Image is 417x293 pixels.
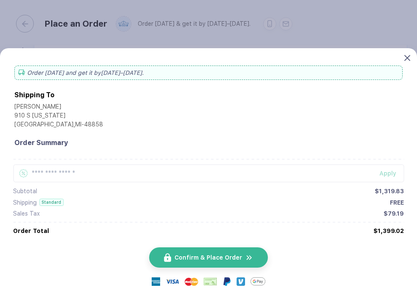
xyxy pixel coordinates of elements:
img: GPay [251,274,265,289]
div: Standard [39,199,63,206]
div: Shipping [13,199,37,206]
img: Paypal [223,277,231,286]
div: Order Summary [14,139,403,147]
div: [PERSON_NAME] [14,103,103,112]
div: $79.19 [384,210,404,217]
div: $1,319.83 [375,188,404,194]
div: Sales Tax [13,210,40,217]
div: 910 S [US_STATE] [14,112,103,121]
span: Confirm & Place Order [174,254,242,261]
img: express [152,277,160,286]
img: icon [164,253,171,262]
div: $1,399.02 [373,227,404,234]
img: master-card [185,275,198,288]
div: Order Total [13,227,49,234]
div: Subtotal [13,188,37,194]
button: Apply [369,164,404,182]
div: Order [DATE] and get it by [DATE]–[DATE] . [14,66,403,80]
img: icon [245,254,253,262]
img: cheque [204,277,217,286]
div: Apply [379,170,404,177]
div: Shipping To [14,91,55,99]
button: iconConfirm & Place Ordericon [149,247,268,268]
div: FREE [390,199,404,206]
div: [GEOGRAPHIC_DATA] , MI - 48858 [14,121,103,130]
img: visa [166,275,179,288]
img: Venmo [237,277,245,286]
